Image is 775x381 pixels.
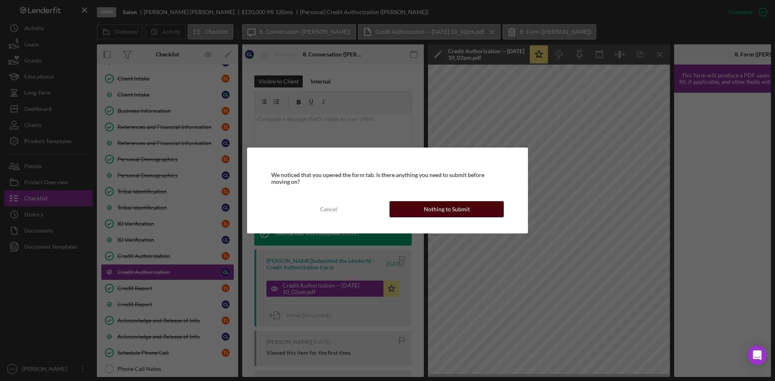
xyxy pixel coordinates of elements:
button: Nothing to Submit [390,201,504,217]
button: Cancel [271,201,385,217]
div: Cancel [320,201,337,217]
div: We noticed that you opened the form tab. Is there anything you need to submit before moving on? [271,172,504,185]
div: Open Intercom Messenger [748,346,767,365]
div: Nothing to Submit [424,201,470,217]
